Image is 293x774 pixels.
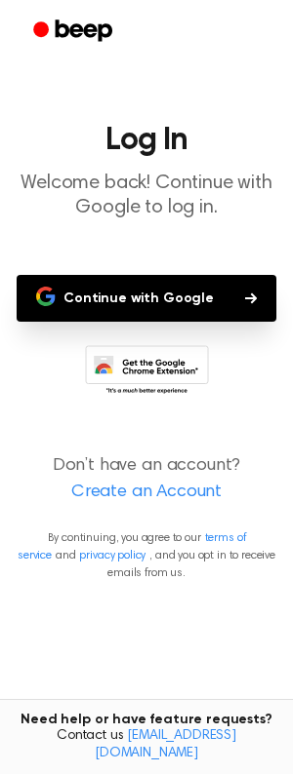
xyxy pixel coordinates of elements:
[16,453,277,506] p: Don’t have an account?
[95,729,236,760] a: [EMAIL_ADDRESS][DOMAIN_NAME]
[16,125,277,156] h1: Log In
[12,728,281,762] span: Contact us
[16,172,277,220] p: Welcome back! Continue with Google to log in.
[79,550,146,561] a: privacy policy
[20,13,130,51] a: Beep
[20,480,273,506] a: Create an Account
[17,275,276,322] button: Continue with Google
[16,529,277,582] p: By continuing, you agree to our and , and you opt in to receive emails from us.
